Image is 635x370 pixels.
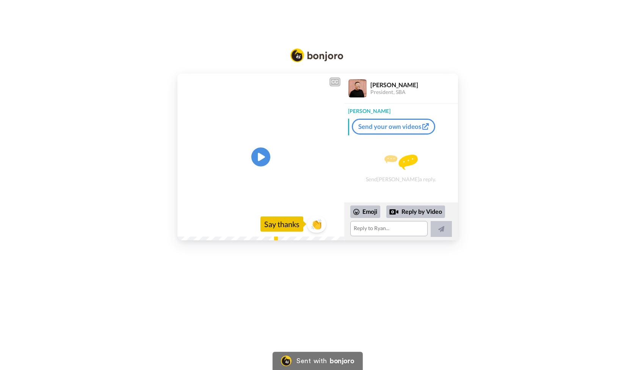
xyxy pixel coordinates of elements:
div: Say thanks [260,216,303,232]
img: Profile Image [348,79,367,97]
span: 👏 [307,218,326,230]
img: Full screen [330,222,337,230]
button: 👏 [307,216,326,233]
div: Emoji [350,205,380,218]
div: Reply by Video [389,207,398,216]
span: 0:00 [183,221,196,230]
img: Bonjoro Logo [290,49,343,62]
span: 1:24 [202,221,215,230]
div: Send [PERSON_NAME] a reply. [344,138,458,199]
div: [PERSON_NAME] [344,103,458,115]
a: Send your own videos [352,119,435,135]
img: message.svg [384,155,418,170]
div: President, SBA [370,89,458,96]
div: CC [330,78,340,86]
div: [PERSON_NAME] [370,81,458,88]
div: Reply by Video [386,205,445,218]
span: / [198,221,200,230]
